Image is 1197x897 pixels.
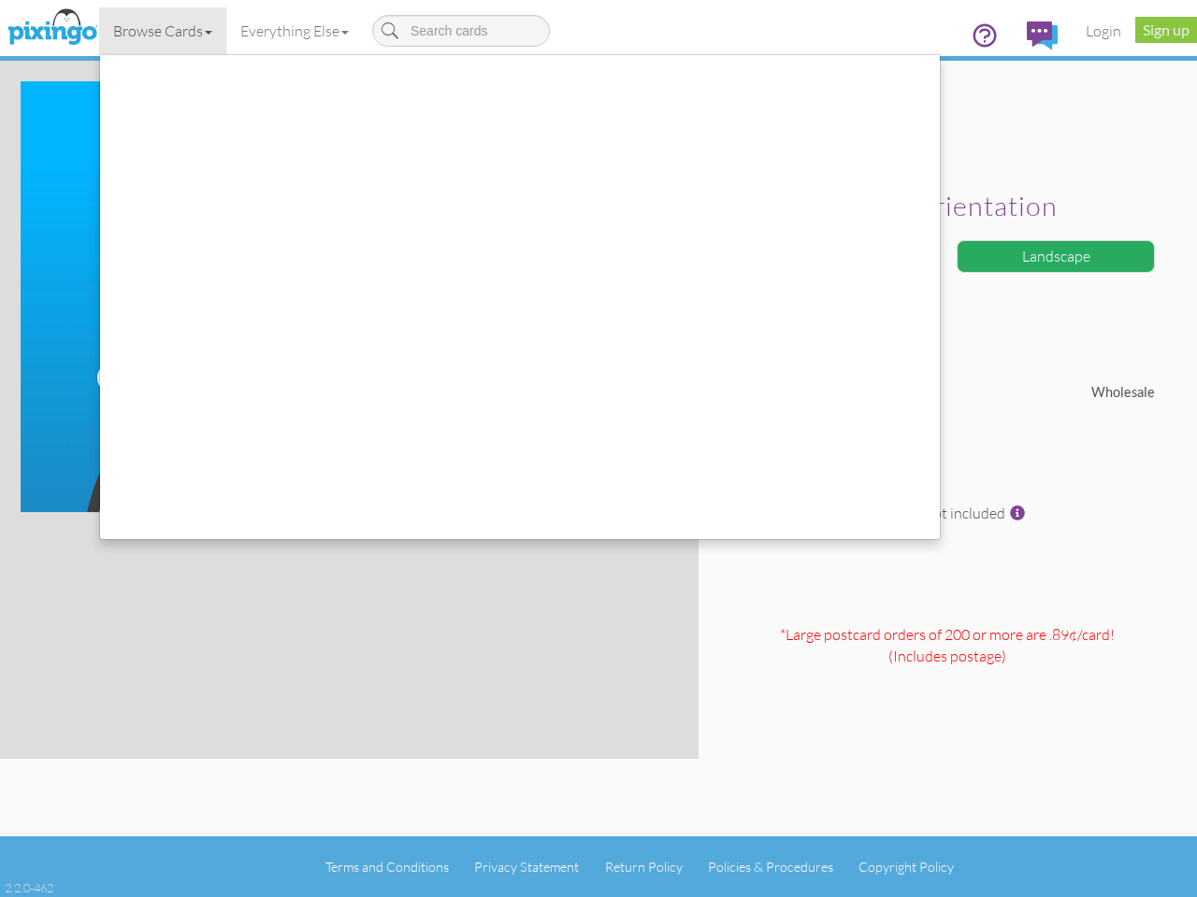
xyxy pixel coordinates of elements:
input: Search cards [372,15,550,47]
a: Everything Else [226,7,363,54]
a: Privacy Statement [474,859,579,875]
a: Sign up [1135,17,1197,43]
img: create-your-own-landscape.jpg [21,81,677,512]
a: Copyright Policy [858,859,954,875]
img: pixingo logo [3,5,102,51]
div: Landscape [957,240,1155,273]
a: Browse Cards [99,7,226,54]
a: Terms and Conditions [325,859,449,875]
h2: Select orientation [736,192,1150,221]
a: Policies & Procedures [708,859,833,875]
div: *Large postcard orders of 200 or more are .89¢/card! (Includes postage ) [713,624,1183,758]
img: comments.svg [1027,21,1058,50]
div: Postage not included [713,503,1183,615]
a: Login [1072,7,1135,54]
div: 2.2.0-462 [5,879,53,896]
a: Return Policy [605,859,683,875]
div: Wholesale [947,383,1169,403]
